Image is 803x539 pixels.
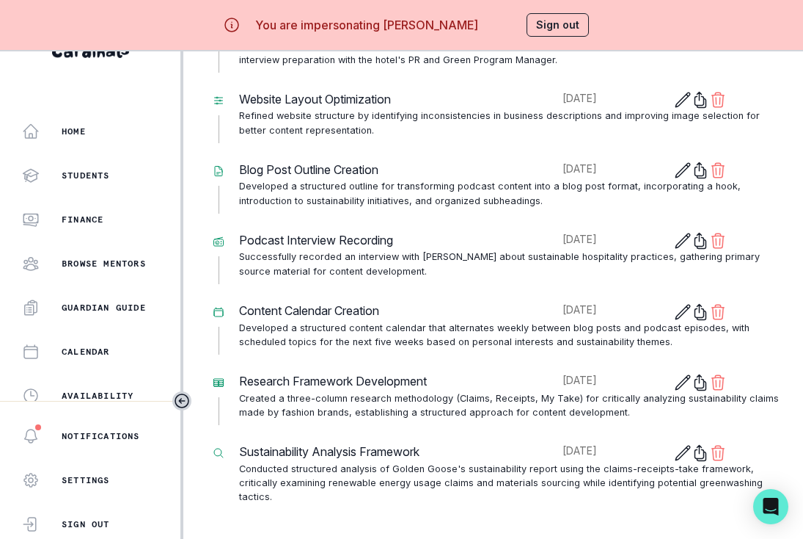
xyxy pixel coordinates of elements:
p: Calendar [62,346,110,358]
svg: delete milestone [709,374,727,391]
svg: edit milestone [674,374,692,391]
svg: edit milestone [674,162,692,179]
p: Settings [62,474,110,486]
p: Created a three-column research methodology (Claims, Receipts, My Take) for critically analyzing ... [239,391,780,419]
p: Sustainability Analysis Framework [239,443,557,460]
svg: attach artifact [692,162,709,179]
p: Conducted structured analysis of Golden Goose's sustainability report using the claims-receipts-t... [239,462,780,504]
svg: attach artifact [692,303,709,321]
p: Guardian Guide [62,302,146,314]
svg: delete milestone [709,232,727,250]
svg: delete milestone [709,162,727,179]
p: [DATE] [562,231,668,247]
svg: attach artifact [692,91,709,109]
p: [DATE] [562,161,668,176]
p: [DATE] [562,90,668,106]
p: [DATE] [562,372,668,388]
p: Website Layout Optimization [239,90,557,108]
p: [DATE] [562,443,668,458]
p: Finance [62,214,103,225]
p: Successfully recorded an interview with [PERSON_NAME] about sustainable hospitality practices, ga... [239,250,780,278]
p: Sign Out [62,518,110,530]
svg: delete milestone [709,303,727,321]
p: Students [62,170,110,181]
svg: edit milestone [674,444,692,462]
p: Research Framework Development [239,372,557,390]
p: Developed a structured outline for transforming podcast content into a blog post format, incorpor... [239,179,780,207]
button: Toggle sidebar [172,391,191,410]
p: Home [62,126,86,137]
svg: attach artifact [692,232,709,250]
svg: attach artifact [692,374,709,391]
p: You are impersonating [PERSON_NAME] [255,16,478,34]
p: Created a conversational podcast script about Inn by the Sea's sustainability initiatives, based ... [239,38,780,66]
svg: delete milestone [709,444,727,462]
p: Developed a structured content calendar that alternates weekly between blog posts and podcast epi... [239,321,780,349]
p: Content Calendar Creation [239,302,557,319]
svg: edit milestone [674,303,692,321]
p: [DATE] [562,302,668,317]
p: Notifications [62,430,140,442]
button: Sign out [527,13,589,37]
p: Browse Mentors [62,258,146,269]
p: Blog Post Outline Creation [239,161,557,178]
svg: edit milestone [674,91,692,109]
svg: edit milestone [674,232,692,250]
p: Podcast Interview Recording [239,231,557,249]
svg: attach artifact [692,444,709,462]
div: Open Intercom Messenger [753,489,788,524]
p: Availability [62,390,133,402]
svg: delete milestone [709,91,727,109]
p: Refined website structure by identifying inconsistencies in business descriptions and improving i... [239,109,780,137]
